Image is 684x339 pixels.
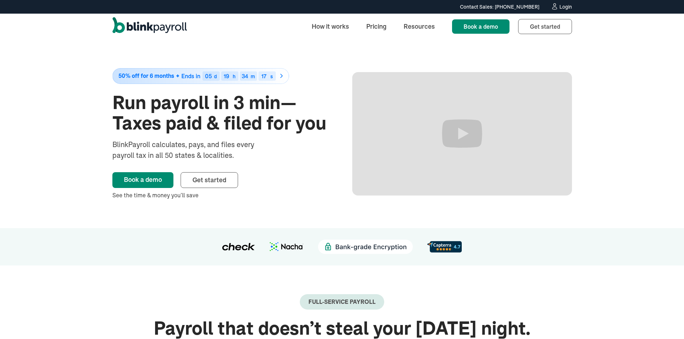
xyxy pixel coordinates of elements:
[181,172,238,188] a: Get started
[214,74,217,79] div: d
[112,139,273,161] div: BlinkPayroll calculates, pays, and files every payroll tax in all 50 states & localities.
[352,72,572,196] iframe: Run Payroll in 3 min with BlinkPayroll
[530,23,560,30] span: Get started
[224,72,229,80] span: 19
[452,19,509,34] a: Book a demo
[251,74,255,79] div: m
[551,3,572,11] a: Login
[427,241,462,252] img: d56c0860-961d-46a8-819e-eda1494028f8.svg
[192,176,226,184] span: Get started
[118,73,174,79] span: 50% off for 6 months
[112,191,332,199] div: See the time & money you’ll save
[559,4,572,9] div: Login
[181,72,200,80] span: Ends in
[112,172,173,188] a: Book a demo
[205,72,212,80] span: 05
[270,74,273,79] div: s
[112,17,187,36] a: home
[112,68,332,84] a: 50% off for 6 monthsEnds in05d19h34m17s
[308,298,376,305] div: Full-Service payroll
[242,72,248,80] span: 34
[464,23,498,30] span: Book a demo
[518,19,572,34] a: Get started
[233,74,236,79] div: h
[306,19,355,34] a: How it works
[360,19,392,34] a: Pricing
[460,3,539,11] div: Contact Sales: [PHONE_NUMBER]
[112,93,332,133] h1: Run payroll in 3 min—Taxes paid & filed for you
[261,72,266,80] span: 17
[112,318,572,339] h2: Payroll that doesn’t steal your [DATE] night.
[398,19,441,34] a: Resources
